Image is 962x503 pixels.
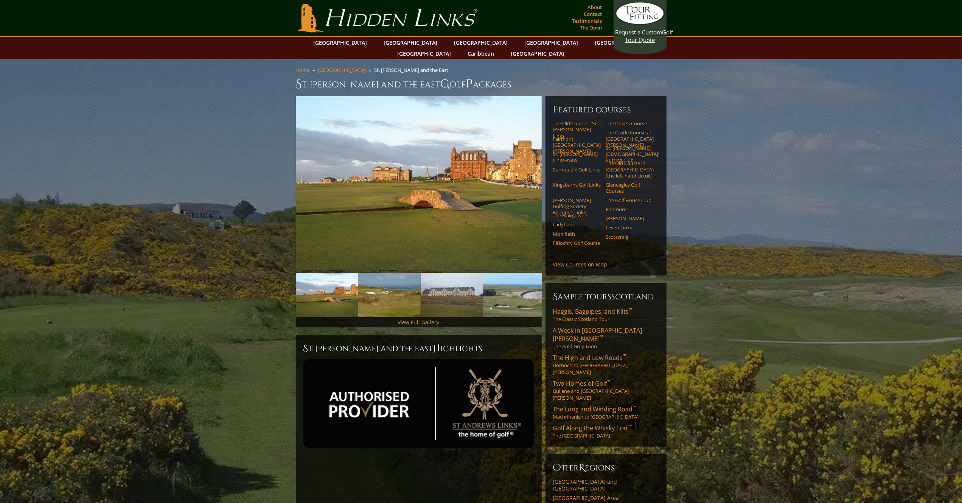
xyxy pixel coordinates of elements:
a: Home [296,67,310,73]
a: The Long and Winding Road™Machrihanish to [GEOGRAPHIC_DATA] [553,405,659,420]
a: [GEOGRAPHIC_DATA] [394,48,455,59]
a: The Duke’s Course [606,120,654,126]
a: The Old Course – St. [PERSON_NAME] Links [553,120,601,139]
a: About [586,2,604,12]
a: Ladybank [553,221,601,227]
span: Golf Along the Whisky Trail [553,424,633,432]
span: The Long and Winding Road [553,405,636,413]
a: The Old Course in [GEOGRAPHIC_DATA] (the left-hand circuit) [606,160,654,179]
a: Monifieth [553,231,601,237]
a: St. [PERSON_NAME] Links–New [553,151,601,164]
a: The Golf House Club [606,197,654,203]
a: [GEOGRAPHIC_DATA] [507,48,569,59]
a: [PERSON_NAME] [606,215,654,221]
li: St. [PERSON_NAME] and the East [375,67,452,73]
a: St. [PERSON_NAME] [DEMOGRAPHIC_DATA]’ Putting Club [606,145,654,164]
h1: St. [PERSON_NAME] and the East olf ackages [296,76,667,92]
a: Caribbean [464,48,498,59]
a: [GEOGRAPHIC_DATA] Area [553,495,659,501]
h2: St. [PERSON_NAME] and the East ighlights [303,343,534,355]
span: Request a Custom [615,28,662,36]
img: st-andrews-authorized-provider-2 [303,359,534,448]
span: P [466,76,473,92]
a: Request a CustomGolf Tour Quote [615,2,665,44]
a: Gleneagles Golf Courses [606,182,654,194]
a: Testimonials [570,16,604,26]
a: [GEOGRAPHIC_DATA] [310,37,371,48]
a: Carnoustie Golf Links [553,167,601,173]
span: A Week in [GEOGRAPHIC_DATA][PERSON_NAME] [553,326,642,343]
h6: Featured Courses [553,104,659,116]
a: [GEOGRAPHIC_DATA] [591,37,653,48]
a: The High and Low Roads™Dornoch to [GEOGRAPHIC_DATA][PERSON_NAME] [553,354,659,375]
a: Scotscraig [606,234,654,240]
span: Two Homes of Golf [553,379,611,388]
a: [GEOGRAPHIC_DATA] [380,37,441,48]
a: The Blairgowrie [553,212,601,218]
a: [GEOGRAPHIC_DATA] [318,67,366,73]
a: The Castle Course at [GEOGRAPHIC_DATA][PERSON_NAME] [606,129,654,148]
a: [GEOGRAPHIC_DATA] and [GEOGRAPHIC_DATA] [553,478,659,492]
a: Two Homes of Golf™Gullane and [GEOGRAPHIC_DATA][PERSON_NAME] [553,379,659,401]
h6: ther egions [553,462,659,474]
span: R [579,462,585,474]
h6: Sample ToursScotland [553,291,659,303]
a: A Week in [GEOGRAPHIC_DATA][PERSON_NAME]™The Auld Grey Toon [553,326,659,350]
a: Pitlochry Golf Course [553,240,601,246]
a: [PERSON_NAME] Golfing Society Balcomie Links [553,197,601,216]
a: Fairmont [GEOGRAPHIC_DATA][PERSON_NAME] [553,136,601,154]
sup: ™ [629,423,633,430]
span: G [440,76,450,92]
span: H [433,343,441,355]
a: Panmure [606,206,654,212]
sup: ™ [633,404,636,411]
a: Golf Along the Whisky Trail™The [GEOGRAPHIC_DATA] [553,424,659,439]
a: Leven Links [606,224,654,230]
a: View Full Gallery [398,319,440,326]
a: The Open [578,22,604,33]
a: Haggis, Bagpipes, and Kilts™The Classic Scotland Tour [553,307,659,322]
sup: ™ [607,378,611,385]
a: [GEOGRAPHIC_DATA] [521,37,582,48]
a: Kingsbarns Golf Links [553,182,601,188]
sup: ™ [623,353,626,359]
span: The High and Low Roads [553,354,626,362]
span: Haggis, Bagpipes, and Kilts [553,307,633,316]
sup: ™ [600,334,603,340]
span: O [553,462,561,474]
a: [GEOGRAPHIC_DATA] [451,37,512,48]
a: View Courses on Map [553,261,608,268]
sup: ™ [629,307,633,313]
a: Contact [582,9,604,19]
